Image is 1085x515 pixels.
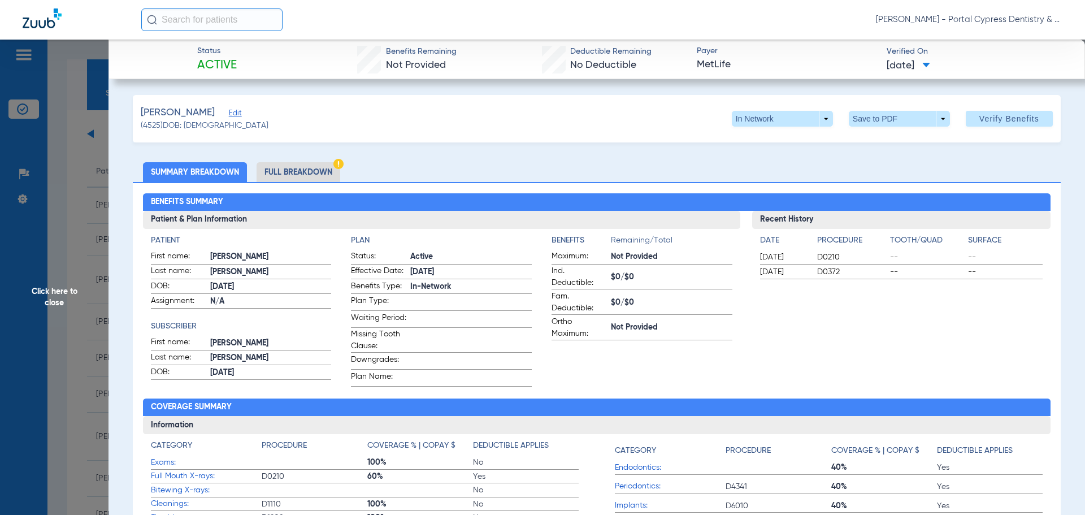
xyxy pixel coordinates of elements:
span: [DATE] [210,281,332,293]
span: First name: [151,250,206,264]
span: [PERSON_NAME] [141,106,215,120]
app-breakdown-title: Surface [968,235,1043,250]
span: -- [968,266,1043,278]
span: Maximum: [552,250,607,264]
span: Benefits Remaining [386,46,457,58]
span: -- [968,252,1043,263]
span: 40% [831,500,937,512]
input: Search for patients [141,8,283,31]
span: Remaining/Total [611,235,732,250]
span: D0210 [817,252,886,263]
h4: Deductible Applies [937,445,1013,457]
span: DOB: [151,366,206,380]
span: Effective Date: [351,265,406,279]
app-breakdown-title: Coverage % | Copay $ [831,440,937,461]
span: Last name: [151,265,206,279]
span: No [473,457,579,468]
span: Status: [351,250,406,264]
span: Deductible Remaining [570,46,652,58]
span: N/A [210,296,332,308]
img: Hazard [333,159,344,169]
span: -- [890,252,965,263]
span: First name: [151,336,206,350]
span: Benefits Type: [351,280,406,294]
span: No [473,484,579,496]
span: D6010 [726,500,831,512]
app-breakdown-title: Coverage % | Copay $ [367,440,473,456]
span: Endodontics: [615,462,726,474]
button: In Network [732,111,833,127]
span: $0/$0 [611,297,732,309]
span: No Deductible [570,60,636,70]
span: 40% [831,462,937,473]
span: No [473,499,579,510]
span: [PERSON_NAME] [210,266,332,278]
h4: Category [151,440,192,452]
span: [PERSON_NAME] - Portal Cypress Dentistry & Orthodontics [876,14,1062,25]
app-breakdown-title: Category [151,440,262,456]
span: -- [890,266,965,278]
h4: Date [760,235,808,246]
h4: Procedure [262,440,307,452]
span: D1110 [262,499,367,510]
h4: Plan [351,235,532,246]
h4: Patient [151,235,332,246]
span: Ortho Maximum: [552,316,607,340]
span: Plan Type: [351,295,406,310]
li: Full Breakdown [257,162,340,182]
h4: Deductible Applies [473,440,549,452]
app-breakdown-title: Procedure [262,440,367,456]
span: Periodontics: [615,481,726,492]
h4: Coverage % | Copay $ [831,445,919,457]
span: Exams: [151,457,262,469]
span: D4341 [726,481,831,492]
span: MetLife [697,58,877,72]
h4: Tooth/Quad [890,235,965,246]
span: D0372 [817,266,886,278]
span: Cleanings: [151,498,262,510]
span: Verified On [887,46,1067,58]
h2: Coverage Summary [143,399,1051,417]
span: [DATE] [410,266,532,278]
span: [DATE] [210,367,332,379]
span: Assignment: [151,295,206,309]
app-breakdown-title: Procedure [726,440,831,461]
span: [DATE] [760,252,808,263]
h4: Coverage % | Copay $ [367,440,455,452]
h2: Benefits Summary [143,193,1051,211]
div: Chat Widget [1028,461,1085,515]
span: Edit [229,109,239,120]
span: Payer [697,45,877,57]
span: Active [197,58,237,73]
span: Yes [937,462,1043,473]
h4: Procedure [726,445,771,457]
span: Yes [937,481,1043,492]
span: Last name: [151,352,206,365]
img: Search Icon [147,15,157,25]
span: 40% [831,481,937,492]
app-breakdown-title: Category [615,440,726,461]
li: Summary Breakdown [143,162,247,182]
span: Not Provided [611,251,732,263]
button: Save to PDF [849,111,950,127]
span: Bitewing X-rays: [151,484,262,496]
app-breakdown-title: Procedure [817,235,886,250]
span: DOB: [151,280,206,294]
span: Waiting Period: [351,312,406,327]
span: [PERSON_NAME] [210,251,332,263]
app-breakdown-title: Deductible Applies [473,440,579,456]
h4: Subscriber [151,321,332,332]
span: Missing Tooth Clause: [351,328,406,352]
span: Downgrades: [351,354,406,369]
span: [PERSON_NAME] [210,352,332,364]
span: Status [197,45,237,57]
h4: Benefits [552,235,611,246]
app-breakdown-title: Tooth/Quad [890,235,965,250]
span: 60% [367,471,473,482]
span: Fam. Deductible: [552,291,607,314]
h4: Procedure [817,235,886,246]
h3: Information [143,416,1051,434]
